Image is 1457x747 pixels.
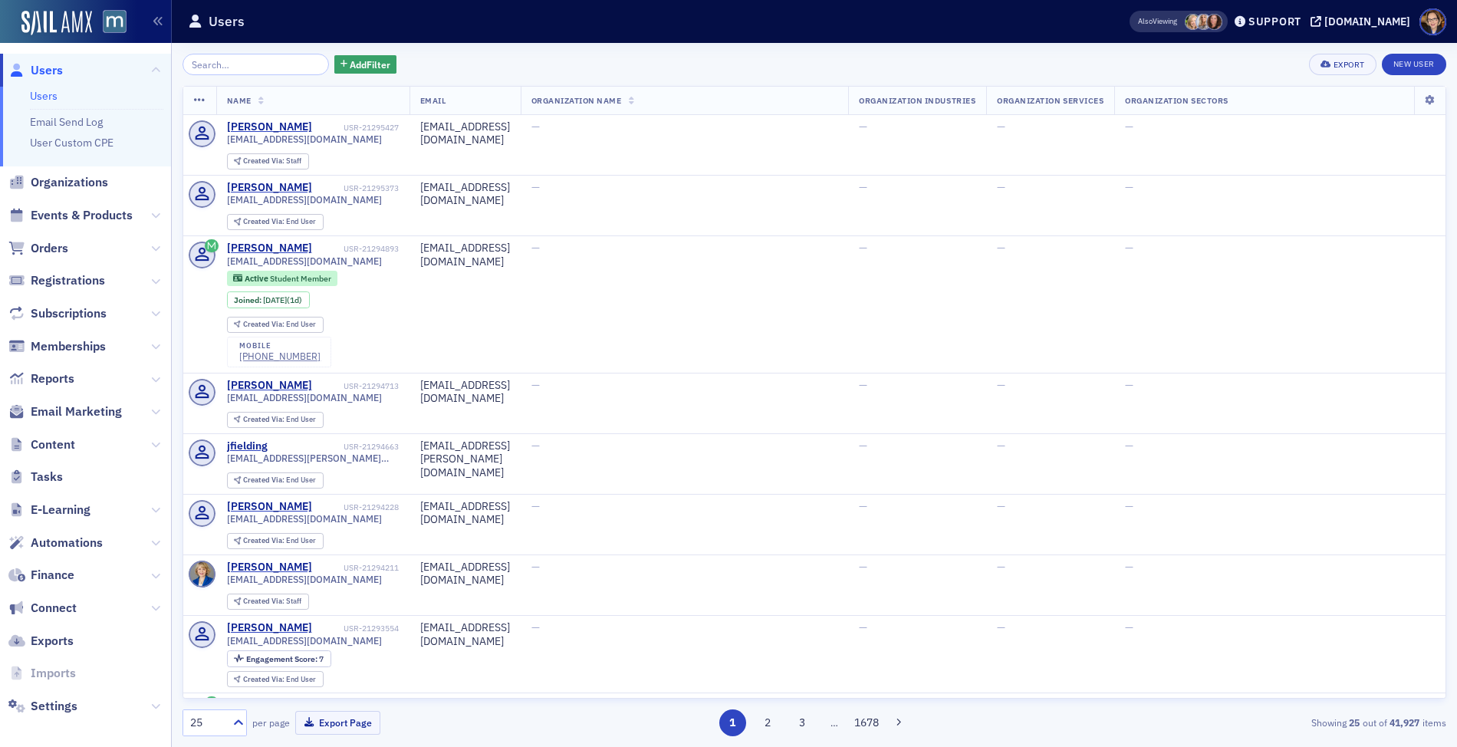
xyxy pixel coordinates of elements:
strong: 41,927 [1387,716,1422,729]
span: Active [245,273,270,284]
a: Tasks [8,469,63,485]
span: — [531,180,540,194]
span: Organizations [31,174,108,191]
span: — [859,241,867,255]
a: Imports [8,665,76,682]
div: [EMAIL_ADDRESS][DOMAIN_NAME] [420,500,510,527]
span: Settings [31,698,77,715]
span: [EMAIL_ADDRESS][DOMAIN_NAME] [227,194,382,206]
span: Natalie Antonakas [1206,14,1222,30]
span: — [997,620,1005,634]
a: [PERSON_NAME] [227,181,312,195]
a: Users [8,62,63,79]
div: [EMAIL_ADDRESS][DOMAIN_NAME] [420,379,510,406]
a: Users [30,89,58,103]
span: Email [420,95,446,106]
div: Created Via: Staff [227,594,309,610]
div: Created Via: End User [227,317,324,333]
button: 2 [754,709,781,736]
a: SailAMX [21,11,92,35]
span: — [1125,560,1133,574]
span: E-Learning [31,502,90,518]
span: — [1125,180,1133,194]
a: Finance [8,567,74,584]
div: Showing out of items [1036,716,1446,729]
span: [EMAIL_ADDRESS][DOMAIN_NAME] [227,255,382,267]
div: USR-21294211 [314,563,399,573]
span: Student Member [270,273,331,284]
a: Exports [8,633,74,650]
span: [EMAIL_ADDRESS][DOMAIN_NAME] [227,392,382,403]
div: End User [243,218,316,226]
a: [PERSON_NAME] [227,242,312,255]
button: Export [1309,54,1376,75]
a: [PERSON_NAME] [227,500,312,514]
span: Created Via : [243,535,286,545]
span: Engagement Score : [246,653,319,664]
span: Exports [31,633,74,650]
span: — [997,180,1005,194]
a: User Custom CPE [30,136,113,150]
div: USR-21294713 [314,381,399,391]
a: [PERSON_NAME] [227,120,312,134]
div: Staff [243,157,301,166]
button: Export Page [295,711,380,735]
a: Events & Products [8,207,133,224]
div: [EMAIL_ADDRESS][DOMAIN_NAME] [420,561,510,587]
div: [EMAIL_ADDRESS][DOMAIN_NAME] [420,120,510,147]
div: Created Via: Staff [227,153,309,169]
span: — [997,120,1005,133]
a: Orders [8,240,68,257]
span: Organization Sectors [1125,95,1228,106]
span: Viewing [1138,16,1177,27]
span: Memberships [31,338,106,355]
span: — [859,620,867,634]
span: — [1125,499,1133,513]
div: End User [243,537,316,545]
span: Tasks [31,469,63,485]
span: Email Marketing [31,403,122,420]
a: E-Learning [8,502,90,518]
span: Imports [31,665,76,682]
div: [EMAIL_ADDRESS][DOMAIN_NAME] [420,621,510,648]
span: Events & Products [31,207,133,224]
span: — [859,180,867,194]
a: View Homepage [92,10,127,36]
div: Created Via: End User [227,671,324,687]
a: Content [8,436,75,453]
div: USR-21294228 [314,502,399,512]
span: — [859,439,867,452]
div: 7 [246,655,324,663]
span: [EMAIL_ADDRESS][DOMAIN_NAME] [227,513,382,525]
div: Created Via: End User [227,533,324,549]
span: Automations [31,535,103,551]
span: Orders [31,240,68,257]
div: End User [243,416,316,424]
img: SailAMX [103,10,127,34]
span: Users [31,62,63,79]
a: Reports [8,370,74,387]
button: 1 [719,709,746,736]
span: Name [227,95,252,106]
a: jfielding [227,439,268,453]
a: Automations [8,535,103,551]
span: — [531,120,540,133]
div: [PERSON_NAME] [227,561,312,574]
a: Subscriptions [8,305,107,322]
span: Reports [31,370,74,387]
span: — [1125,378,1133,392]
div: End User [243,476,316,485]
div: Engagement Score: 7 [227,650,331,667]
span: — [531,439,540,452]
a: Email Send Log [30,115,103,129]
a: New User [1382,54,1446,75]
span: Organization Industries [859,95,975,106]
div: Staff [243,597,301,606]
label: per page [252,716,290,729]
input: Search… [183,54,329,75]
span: — [531,499,540,513]
a: [PERSON_NAME] [227,621,312,635]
